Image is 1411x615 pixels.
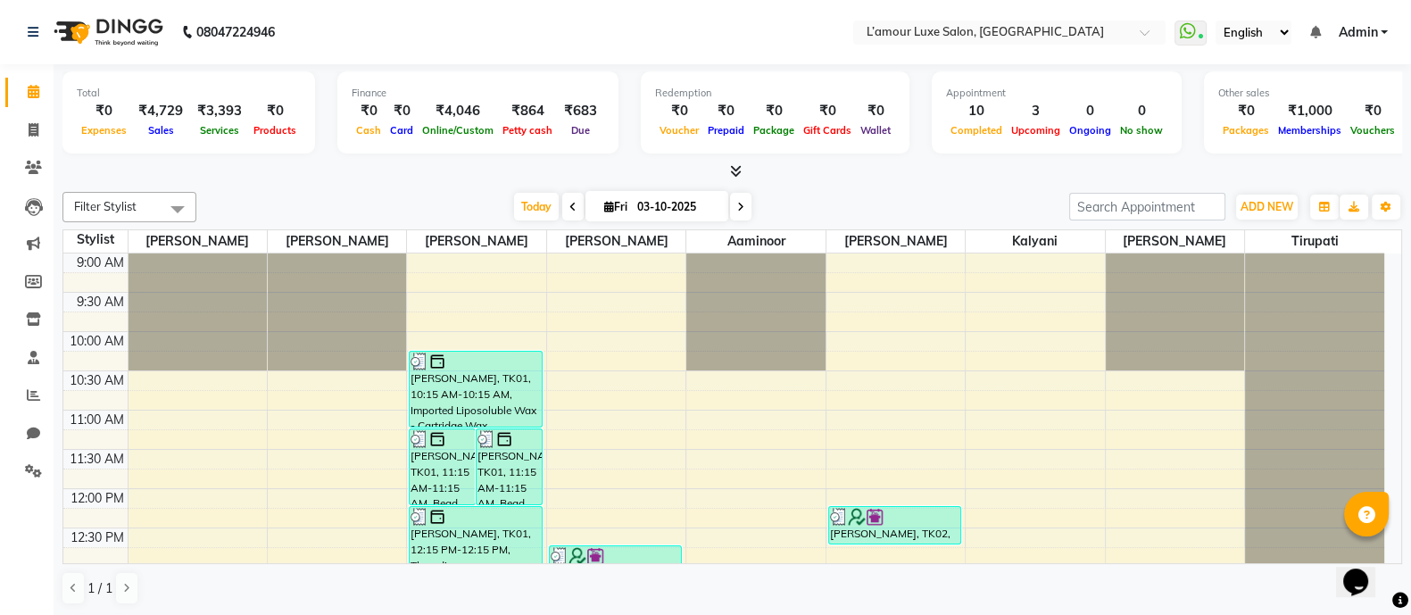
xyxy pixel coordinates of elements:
div: 12:00 PM [67,489,128,508]
span: Services [195,124,244,137]
span: Memberships [1274,124,1346,137]
span: Wallet [856,124,895,137]
span: Upcoming [1007,124,1065,137]
span: Expenses [77,124,131,137]
span: Sales [144,124,178,137]
span: [PERSON_NAME] [826,230,965,253]
div: 9:00 AM [73,253,128,272]
div: ₹0 [77,101,131,121]
div: 9:30 AM [73,293,128,312]
span: Filter Stylist [74,199,137,213]
div: 0 [1065,101,1116,121]
span: Prepaid [703,124,749,137]
div: 10 [946,101,1007,121]
span: Packages [1218,124,1274,137]
span: Kalyani [966,230,1104,253]
div: [PERSON_NAME], TK01, 10:15 AM-10:15 AM, Imported Liposoluble Wax - Cartridge Wax [410,352,542,427]
span: [PERSON_NAME] [407,230,545,253]
div: ₹0 [703,101,749,121]
span: Aaminoor [686,230,825,253]
div: ₹0 [1346,101,1399,121]
span: Gift Cards [799,124,856,137]
div: Total [77,86,301,101]
input: 2025-10-03 [632,194,721,220]
span: Completed [946,124,1007,137]
span: Cash [352,124,386,137]
span: Tirupati [1245,230,1384,253]
span: [PERSON_NAME] [268,230,406,253]
span: Vouchers [1346,124,1399,137]
div: 10:00 AM [66,332,128,351]
span: Ongoing [1065,124,1116,137]
div: 10:30 AM [66,371,128,390]
span: Voucher [655,124,703,137]
div: 11:30 AM [66,450,128,469]
div: ₹0 [749,101,799,121]
div: ₹0 [352,101,386,121]
div: 0 [1116,101,1167,121]
span: Fri [600,200,632,213]
div: ₹0 [249,101,301,121]
div: ₹864 [498,101,557,121]
span: Online/Custom [418,124,498,137]
button: ADD NEW [1236,195,1298,220]
div: 11:00 AM [66,411,128,429]
div: Redemption [655,86,895,101]
div: ₹1,000 [1274,101,1346,121]
span: 1 / 1 [87,579,112,598]
div: [PERSON_NAME], TK02, 12:45 PM-01:15 PM, Threading - Eyebrow/Upper lip/Lower Lip/[GEOGRAPHIC_DATA]... [550,546,682,583]
div: [PERSON_NAME], TK02, 12:15 PM-12:45 PM, Styling - Blow dry - Short [829,507,961,544]
div: Appointment [946,86,1167,101]
div: [PERSON_NAME], TK01, 12:15 PM-12:15 PM, Threading - Eyebrow/Upper lip/Lower Lip/[GEOGRAPHIC_DATA]... [410,507,542,583]
div: ₹0 [799,101,856,121]
span: [PERSON_NAME] [1106,230,1244,253]
div: Stylist [63,230,128,249]
div: ₹3,393 [190,101,249,121]
span: Card [386,124,418,137]
div: ₹0 [1218,101,1274,121]
div: 12:30 PM [67,528,128,547]
span: Today [514,193,559,220]
span: Admin [1338,23,1377,42]
div: ₹4,046 [418,101,498,121]
div: 3 [1007,101,1065,121]
div: ₹4,729 [131,101,190,121]
div: ₹0 [386,101,418,121]
span: Package [749,124,799,137]
span: No show [1116,124,1167,137]
span: [PERSON_NAME] [129,230,267,253]
div: ₹683 [557,101,604,121]
img: logo [46,7,168,57]
div: ₹0 [856,101,895,121]
span: ADD NEW [1241,200,1293,213]
iframe: chat widget [1336,544,1393,597]
span: [PERSON_NAME] [547,230,685,253]
span: Petty cash [498,124,557,137]
div: Finance [352,86,604,101]
div: [PERSON_NAME], TK01, 11:15 AM-11:15 AM, Bead Wax - Underarms [477,429,542,504]
span: Products [249,124,301,137]
div: [PERSON_NAME], TK01, 11:15 AM-11:15 AM, Bead Wax - Face [410,429,475,504]
span: Due [567,124,594,137]
input: Search Appointment [1069,193,1225,220]
b: 08047224946 [196,7,275,57]
div: ₹0 [655,101,703,121]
